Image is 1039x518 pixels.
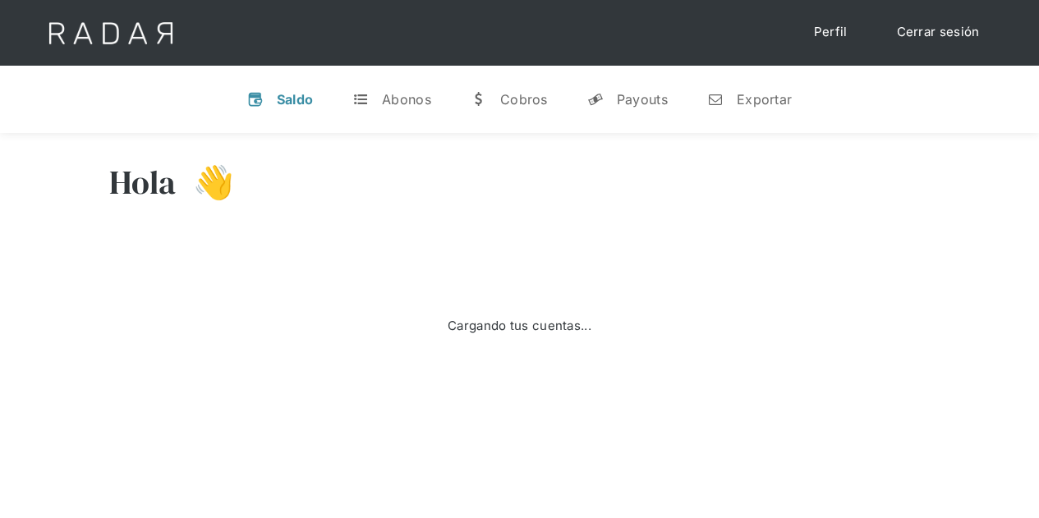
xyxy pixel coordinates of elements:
div: Payouts [617,91,668,108]
h3: Hola [109,162,177,203]
div: Cobros [500,91,548,108]
div: v [247,91,264,108]
a: Perfil [798,16,864,48]
div: y [587,91,604,108]
div: Saldo [277,91,314,108]
div: n [707,91,724,108]
div: w [471,91,487,108]
a: Cerrar sesión [880,16,996,48]
div: Exportar [737,91,792,108]
div: Cargando tus cuentas... [448,317,591,336]
div: Abonos [382,91,431,108]
div: t [352,91,369,108]
h3: 👋 [177,162,234,203]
